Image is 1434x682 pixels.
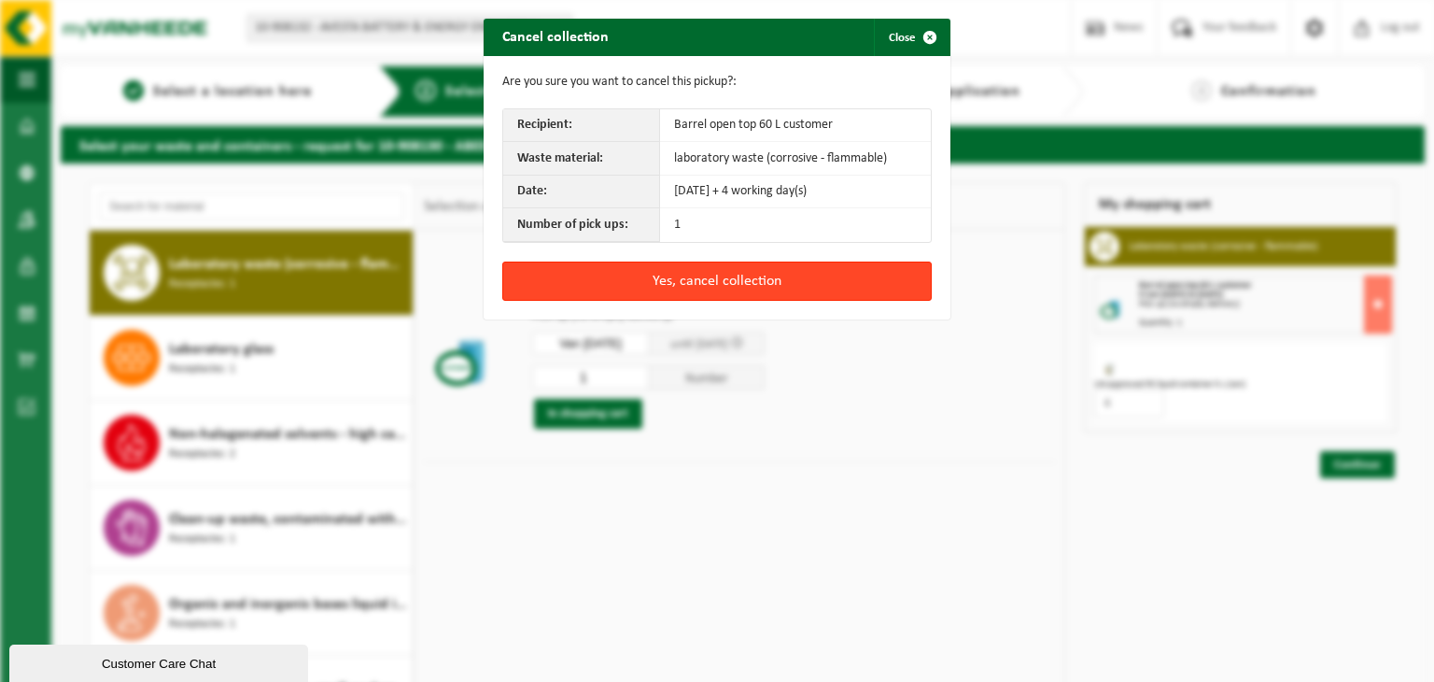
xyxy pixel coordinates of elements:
[502,262,932,301] button: Yes, cancel collection
[653,274,781,289] font: Yes, cancel collection
[889,32,916,44] font: Close
[502,75,737,89] font: Are you sure you want to cancel this pickup?:
[517,118,572,132] font: Recipient:
[674,184,807,198] font: [DATE] + 4 working day(s)
[517,184,547,198] font: Date:
[517,217,628,231] font: Number of pick ups:
[874,19,949,56] button: Close
[517,150,603,164] font: Waste material:
[674,150,887,164] font: laboratory waste (corrosive - flammable)
[502,30,609,45] font: Cancel collection
[674,218,681,232] font: 1
[9,641,312,682] iframe: chat widget
[674,118,833,132] font: Barrel open top 60 L customer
